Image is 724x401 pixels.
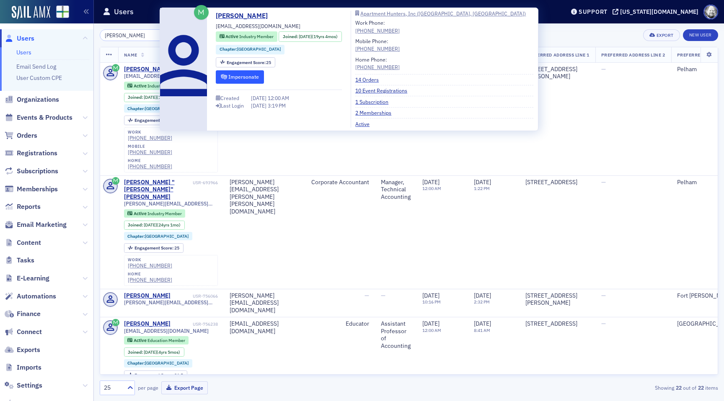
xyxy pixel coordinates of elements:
span: Subscriptions [17,167,58,176]
div: USR-693966 [193,180,218,185]
span: Chapter : [127,105,145,111]
a: E-Learning [5,274,49,283]
a: Finance [5,309,41,319]
a: Chapter:[GEOGRAPHIC_DATA] [127,360,189,366]
div: (19yrs 4mos) [144,95,183,100]
span: Industry Member [147,83,182,89]
div: Work Phone: [355,19,400,34]
span: Active [134,211,147,216]
a: [PERSON_NAME] [216,11,274,21]
a: [PHONE_NUMBER] [355,63,400,71]
span: [EMAIL_ADDRESS][DOMAIN_NAME] [124,73,209,79]
a: View Homepage [50,5,69,20]
div: (19yrs 4mos) [299,33,338,40]
div: (4yrs 5mos) [144,350,180,355]
div: [STREET_ADDRESS][PERSON_NAME] [525,66,590,80]
div: Educator [290,320,369,328]
div: Engagement Score: 25 [124,116,184,125]
a: Active Industry Member [127,211,181,216]
div: mobile [128,144,172,149]
div: Home Phone: [355,56,400,71]
a: [PHONE_NUMBER] [128,163,172,170]
h1: Users [114,7,134,17]
a: [PHONE_NUMBER] [128,277,172,283]
div: [STREET_ADDRESS] [525,320,590,328]
a: Settings [5,381,42,390]
div: Engagement Score: 25 [216,57,275,68]
span: Joined : [128,222,144,228]
div: 25 [134,246,179,250]
span: Active [134,337,147,343]
span: Joined : [128,95,144,100]
a: [PHONE_NUMBER] [128,149,172,155]
span: Tasks [17,256,34,265]
span: Chapter : [127,233,145,239]
a: Chapter:[GEOGRAPHIC_DATA] [127,106,189,111]
a: Subscriptions [5,167,58,176]
a: Active Education Member [127,338,185,343]
span: Users [17,34,34,43]
span: Settings [17,381,42,390]
a: 2 Memberships [355,109,398,116]
span: Profile [703,5,718,19]
a: Users [5,34,34,43]
div: Joined: 2021-03-31 00:00:00 [124,347,184,357]
div: Active: Active: Industry Member [124,209,186,218]
div: [PHONE_NUMBER] [355,27,400,34]
span: Orders [17,131,37,140]
div: Mobile Phone: [355,37,400,53]
time: 12:00 AM [422,185,441,191]
span: Chapter : [220,46,237,52]
button: [US_STATE][DOMAIN_NAME] [613,9,701,15]
a: 14 Orders [355,76,385,83]
span: — [601,320,606,327]
a: Imports [5,363,41,372]
a: Connect [5,327,42,337]
span: Email Marketing [17,220,67,229]
span: Memberships [17,185,58,194]
div: Export [657,33,674,38]
div: Corporate Accountant [290,179,369,186]
time: 10:16 PM [422,299,441,305]
span: — [381,292,385,299]
a: Email Marketing [5,220,67,229]
img: SailAMX [56,5,69,18]
span: 3:19 PM [268,102,286,109]
a: New User [683,29,718,41]
div: 25 [134,118,179,123]
span: — [601,178,606,186]
a: 1 Subscription [355,98,395,105]
div: Joined: 2006-05-10 00:00:00 [279,31,341,42]
a: User Custom CPE [16,74,62,82]
span: Finance [17,309,41,319]
div: [PERSON_NAME] [124,66,171,73]
div: Engagement Score: 25 [124,243,184,252]
a: Tasks [5,256,34,265]
input: Search… [100,29,180,41]
span: [PERSON_NAME][EMAIL_ADDRESS][DOMAIN_NAME] [124,299,218,306]
a: Exports [5,345,40,355]
span: Joined : [128,350,144,355]
span: [EMAIL_ADDRESS][DOMAIN_NAME] [216,22,300,30]
div: Support [579,8,608,15]
span: Industry Member [239,33,274,39]
div: [PERSON_NAME][EMAIL_ADDRESS][DOMAIN_NAME] [230,292,279,314]
time: 2:32 PM [474,299,490,305]
time: 8:41 AM [474,327,490,333]
a: [PERSON_NAME] [124,292,171,300]
span: Exports [17,345,40,355]
span: E-Learning [17,274,49,283]
span: [PERSON_NAME][EMAIL_ADDRESS][PERSON_NAME][PERSON_NAME][DOMAIN_NAME] [124,200,218,207]
a: Active [355,120,376,128]
span: Engagement Score : [134,245,174,251]
span: [DATE] [144,222,157,228]
button: Export [643,29,680,41]
a: SailAMX [12,6,50,19]
a: Users [16,49,31,56]
a: 10 Event Registrations [355,87,414,94]
a: [PHONE_NUMBER] [128,135,172,141]
span: — [601,292,606,299]
span: [DATE] [474,320,491,327]
div: [STREET_ADDRESS][PERSON_NAME] [525,292,590,307]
